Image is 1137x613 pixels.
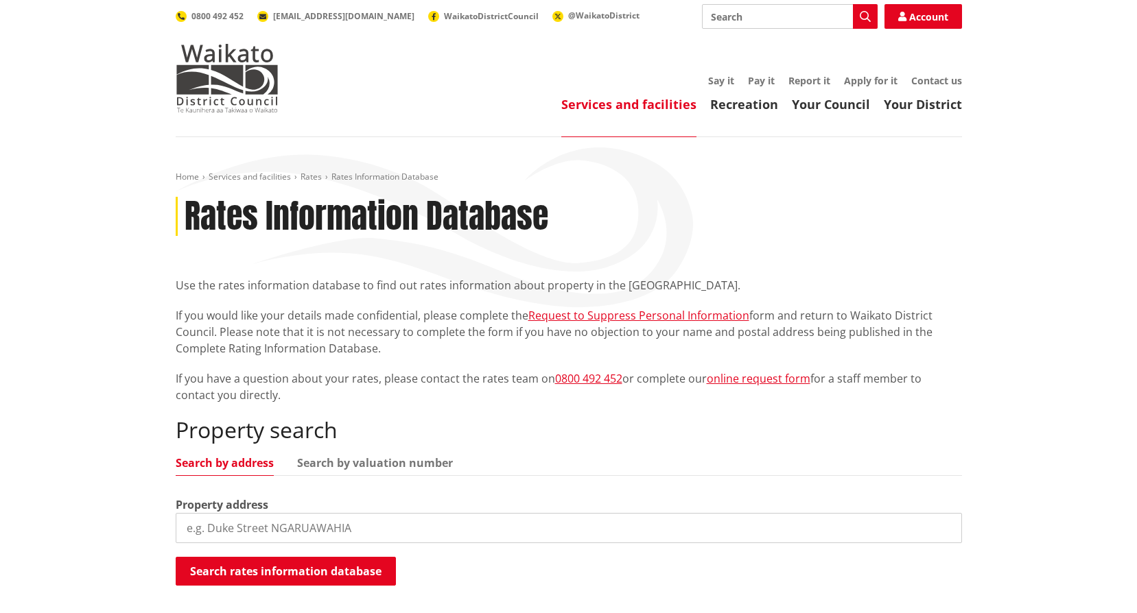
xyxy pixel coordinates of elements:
[176,44,279,112] img: Waikato District Council - Te Kaunihera aa Takiwaa o Waikato
[428,10,539,22] a: WaikatoDistrictCouncil
[176,370,962,403] p: If you have a question about your rates, please contact the rates team on or complete our for a s...
[273,10,414,22] span: [EMAIL_ADDRESS][DOMAIN_NAME]
[331,171,438,182] span: Rates Information Database
[707,371,810,386] a: online request form
[176,171,199,182] a: Home
[185,197,548,237] h1: Rates Information Database
[209,171,291,182] a: Services and facilities
[301,171,322,182] a: Rates
[176,417,962,443] h2: Property search
[176,171,962,183] nav: breadcrumb
[176,557,396,586] button: Search rates information database
[555,371,622,386] a: 0800 492 452
[528,308,749,323] a: Request to Suppress Personal Information
[792,96,870,112] a: Your Council
[257,10,414,22] a: [EMAIL_ADDRESS][DOMAIN_NAME]
[911,74,962,87] a: Contact us
[191,10,244,22] span: 0800 492 452
[176,277,962,293] p: Use the rates information database to find out rates information about property in the [GEOGRAPHI...
[1074,555,1123,605] iframe: Messenger Launcher
[176,457,274,468] a: Search by address
[568,10,640,21] span: @WaikatoDistrict
[176,513,962,543] input: e.g. Duke Street NGARUAWAHIA
[176,307,962,357] p: If you would like your details made confidential, please complete the form and return to Waikato ...
[561,96,696,112] a: Services and facilities
[710,96,778,112] a: Recreation
[176,496,268,513] label: Property address
[844,74,898,87] a: Apply for it
[748,74,775,87] a: Pay it
[884,96,962,112] a: Your District
[788,74,830,87] a: Report it
[297,457,453,468] a: Search by valuation number
[552,10,640,21] a: @WaikatoDistrict
[702,4,878,29] input: Search input
[884,4,962,29] a: Account
[444,10,539,22] span: WaikatoDistrictCouncil
[708,74,734,87] a: Say it
[176,10,244,22] a: 0800 492 452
